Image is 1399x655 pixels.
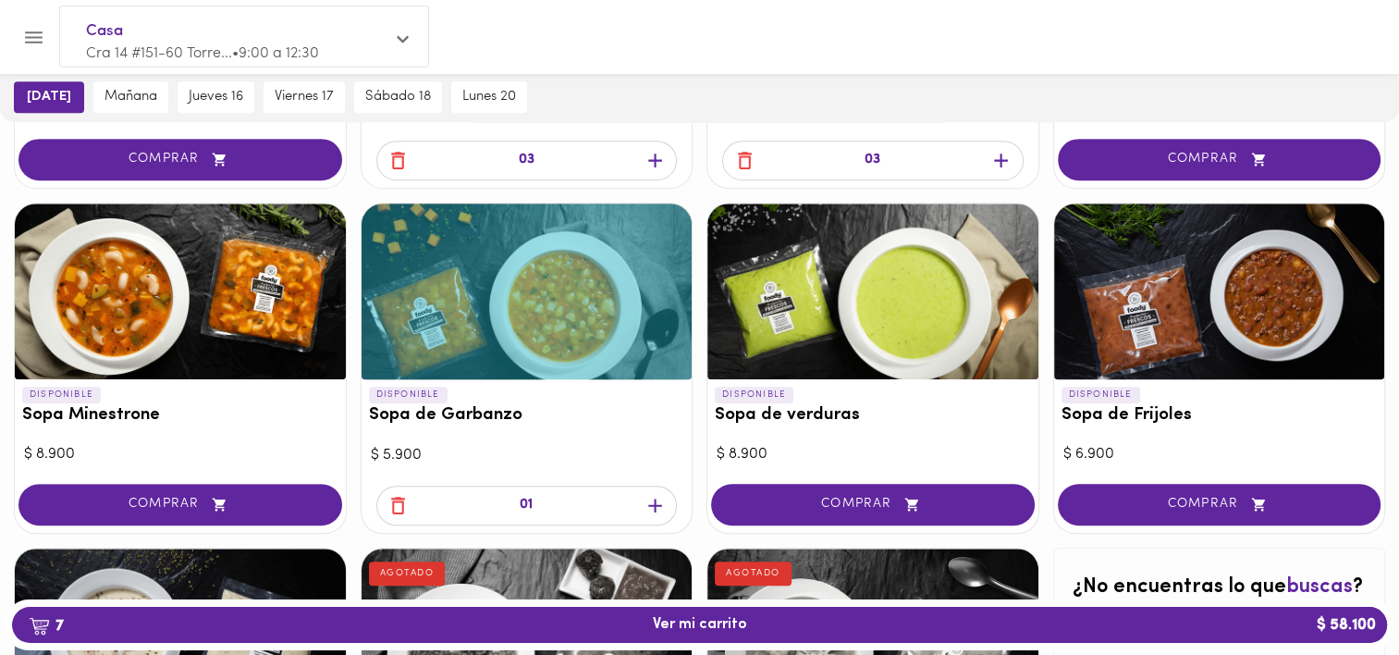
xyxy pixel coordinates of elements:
span: Cra 14 #151-60 Torre... • 9:00 a 12:30 [86,46,319,61]
button: COMPRAR [18,139,342,180]
button: Menu [11,15,56,60]
p: DISPONIBLE [369,387,448,403]
span: mañana [104,90,157,106]
span: COMPRAR [1081,497,1358,513]
iframe: Messagebird Livechat Widget [1292,548,1381,636]
h3: Sopa de Frijoles [1062,406,1378,426]
button: COMPRAR [1058,484,1381,525]
div: Sopa de Garbanzo [362,204,693,379]
p: DISPONIBLE [1062,387,1140,403]
button: viernes 17 [264,82,345,114]
b: 7 [18,613,75,637]
h3: Sopa de verduras [715,406,1031,426]
span: Casa [86,19,384,43]
span: lunes 20 [462,90,516,106]
button: COMPRAR [711,484,1035,525]
div: $ 8.900 [717,444,1029,465]
div: Sopa de verduras [707,204,1038,379]
span: COMPRAR [1081,152,1358,167]
span: sábado 18 [365,90,431,106]
div: AGOTADO [369,562,446,586]
button: 7Ver mi carrito$ 58.100 [12,607,1387,643]
div: Sopa de Frijoles [1054,204,1385,379]
div: Sopa Minestrone [15,204,346,379]
span: [DATE] [27,90,71,106]
button: mañana [93,82,168,114]
img: cart.png [29,617,50,636]
p: 03 [865,150,880,171]
h3: Sopa de Garbanzo [369,406,685,426]
span: COMPRAR [734,497,1012,513]
p: DISPONIBLE [22,387,101,403]
span: Ver mi carrito [653,616,747,634]
h2: ¿No encuentras lo que ? [1073,576,1367,599]
p: DISPONIBLE [715,387,793,403]
div: AGOTADO [715,562,792,586]
div: $ 5.900 [371,445,683,466]
button: COMPRAR [1058,139,1381,180]
div: $ 8.900 [24,444,337,465]
span: COMPRAR [42,152,319,167]
p: 01 [520,495,533,516]
button: jueves 16 [178,82,254,114]
span: viernes 17 [275,90,334,106]
button: lunes 20 [451,82,527,114]
p: 03 [519,150,534,171]
button: [DATE] [14,82,84,114]
div: $ 6.900 [1063,444,1376,465]
span: COMPRAR [42,497,319,513]
span: buscas [1286,576,1353,598]
button: COMPRAR [18,484,342,525]
h3: Sopa Minestrone [22,406,338,426]
span: jueves 16 [189,90,243,106]
button: sábado 18 [354,82,442,114]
